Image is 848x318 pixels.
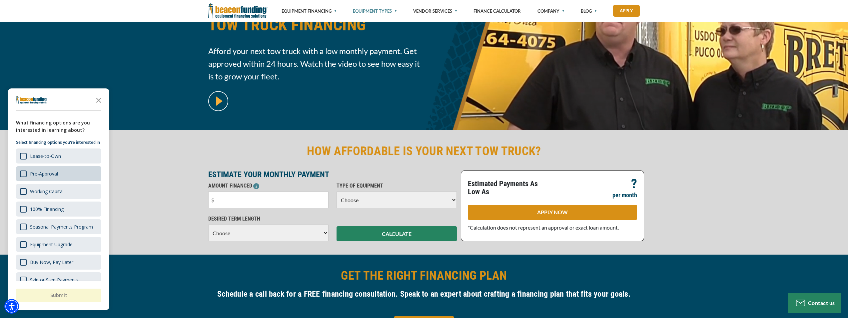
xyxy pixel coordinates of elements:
h4: Schedule a call back for a FREE financing consultation. Speak to an expert about crafting a finan... [208,288,640,300]
div: Survey [8,88,109,310]
div: Pre-Approval [16,166,101,181]
button: Close the survey [92,93,105,106]
h2: GET THE RIGHT FINANCING PLAN [208,268,640,283]
span: *Calculation does not represent an approval or exact loan amount. [468,224,619,231]
p: ESTIMATE YOUR MONTHLY PAYMENT [208,171,457,179]
p: DESIRED TERM LENGTH [208,215,329,223]
div: Working Capital [16,184,101,199]
div: Accessibility Menu [4,299,19,314]
span: TOW TRUCK FINANCING [208,15,420,35]
p: per month [612,191,637,199]
div: Equipment Upgrade [16,237,101,252]
p: TYPE OF EQUIPMENT [337,182,457,190]
div: Seasonal Payments Program [30,224,93,230]
h2: HOW AFFORDABLE IS YOUR NEXT TOW TRUCK? [208,143,640,159]
div: Lease-to-Own [30,153,61,159]
span: Afford your next tow truck with a low monthly payment. Get approved within 24 hours. Watch the vi... [208,45,420,83]
p: AMOUNT FINANCED [208,182,329,190]
button: CALCULATE [337,226,457,241]
button: Submit [16,289,101,302]
a: Apply [613,5,640,17]
div: Lease-to-Own [16,148,101,164]
div: 100% Financing [16,202,101,217]
div: Skip or Step Payments [16,272,101,287]
input: $ [208,192,329,208]
a: APPLY NOW [468,205,637,220]
p: Estimated Payments As Low As [468,180,548,196]
div: Pre-Approval [30,171,58,177]
button: Contact us [788,293,841,313]
div: Seasonal Payments Program [16,219,101,234]
img: Company logo [16,96,47,104]
span: Contact us [808,300,835,306]
p: Select financing options you're interested in [16,139,101,146]
div: Equipment Upgrade [30,241,73,248]
div: Working Capital [30,188,64,195]
img: video modal pop-up play button [208,91,228,111]
div: Buy Now, Pay Later [16,255,101,270]
div: 100% Financing [30,206,64,212]
div: What financing options are you interested in learning about? [16,119,101,134]
div: Buy Now, Pay Later [30,259,73,265]
p: ? [631,180,637,188]
div: Skip or Step Payments [30,277,79,283]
